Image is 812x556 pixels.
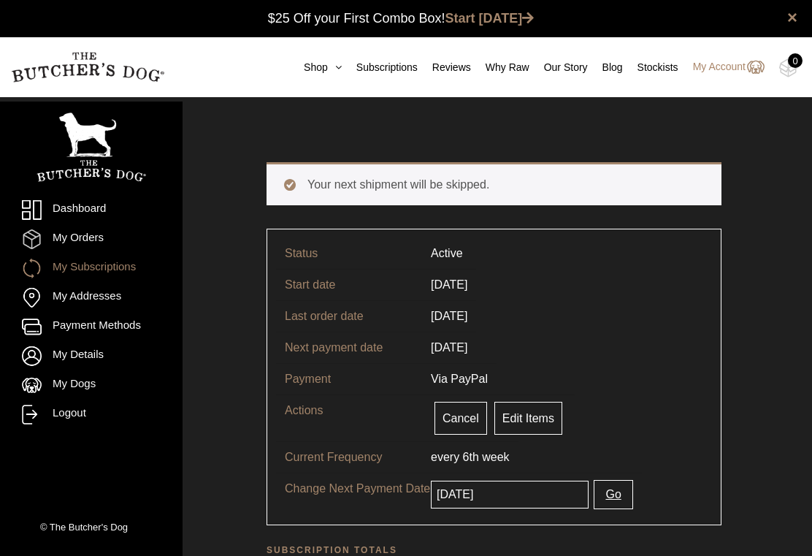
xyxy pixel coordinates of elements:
span: Via PayPal [431,373,488,385]
td: Start date [276,269,422,300]
td: Active [422,238,472,269]
a: Shop [289,60,342,75]
a: Payment Methods [22,317,161,337]
td: Last order date [276,300,422,332]
a: Edit Items [494,402,562,435]
div: 0 [788,53,803,68]
a: My Addresses [22,288,161,308]
a: Dashboard [22,200,161,220]
td: [DATE] [422,269,476,300]
a: My Details [22,346,161,366]
img: TBD_Portrait_Logo_White.png [37,113,146,182]
a: Reviews [418,60,471,75]
a: Stockists [623,60,678,75]
a: My Subscriptions [22,259,161,278]
span: week [482,451,509,463]
a: Blog [588,60,623,75]
a: My Dogs [22,376,161,395]
span: every 6th [431,451,479,463]
td: Actions [276,395,422,441]
a: Subscriptions [342,60,418,75]
a: My Orders [22,229,161,249]
a: close [787,9,797,26]
a: Cancel [434,402,487,435]
td: Payment [276,363,422,395]
a: Start [DATE] [445,11,535,26]
a: Logout [22,405,161,424]
td: [DATE] [422,332,476,363]
p: Current Frequency [285,449,431,466]
td: Next payment date [276,332,422,363]
td: Status [276,238,422,269]
p: Change Next Payment Date [285,480,431,498]
td: [DATE] [422,300,476,332]
a: Our Story [529,60,588,75]
button: Go [594,480,632,509]
a: Why Raw [471,60,529,75]
a: My Account [678,58,765,76]
img: TBD_Cart-Empty.png [779,58,797,77]
div: Your next shipment will be skipped. [267,162,721,205]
